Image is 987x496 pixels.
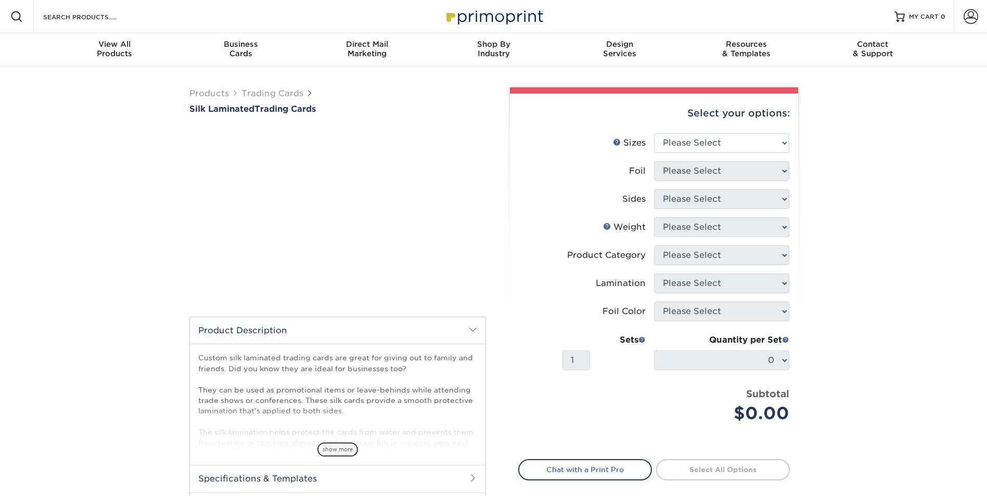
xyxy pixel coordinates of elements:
[52,33,178,67] a: View AllProducts
[317,442,358,456] span: show more
[430,33,557,67] a: Shop ByIndustry
[518,459,652,480] a: Chat with a Print Pro
[177,40,304,49] span: Business
[567,249,646,262] div: Product Category
[629,165,646,177] div: Foil
[810,40,936,49] span: Contact
[941,13,945,20] span: 0
[304,33,430,67] a: Direct MailMarketing
[189,104,254,114] span: Silk Laminated
[190,465,485,492] h2: Specifications & Templates
[683,40,810,49] span: Resources
[190,317,485,344] h2: Product Description
[656,459,790,480] a: Select All Options
[596,277,646,290] div: Lamination
[557,40,683,49] span: Design
[442,5,546,28] img: Primoprint
[430,40,557,58] div: Industry
[683,40,810,58] div: & Templates
[518,94,790,133] div: Select your options:
[430,40,557,49] span: Shop By
[562,334,646,346] div: Sets
[189,104,486,114] a: Silk LaminatedTrading Cards
[52,40,178,58] div: Products
[177,40,304,58] div: Cards
[557,33,683,67] a: DesignServices
[746,388,789,399] strong: Subtotal
[810,33,936,67] a: Contact& Support
[654,334,789,346] div: Quantity per Set
[177,33,304,67] a: BusinessCards
[603,305,646,318] div: Foil Color
[304,40,430,49] span: Direct Mail
[189,104,486,114] h1: Trading Cards
[189,88,229,98] a: Products
[557,40,683,58] div: Services
[613,137,646,149] div: Sizes
[198,353,477,459] p: Custom silk laminated trading cards are great for giving out to family and friends. Did you know ...
[304,40,430,58] div: Marketing
[603,221,646,233] div: Weight
[662,401,789,426] div: $0.00
[241,88,303,98] a: Trading Cards
[52,40,178,49] span: View All
[909,12,939,21] span: MY CART
[810,40,936,58] div: & Support
[42,10,144,23] input: SEARCH PRODUCTS.....
[622,193,646,205] div: Sides
[683,33,810,67] a: Resources& Templates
